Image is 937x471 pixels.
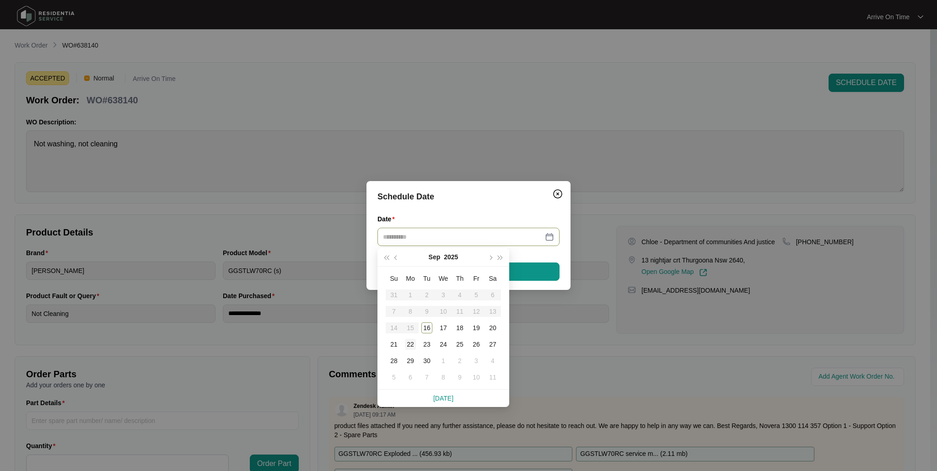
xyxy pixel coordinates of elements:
[550,187,565,201] button: Close
[421,322,432,333] div: 16
[386,369,402,385] td: 2025-10-05
[421,372,432,383] div: 7
[487,322,498,333] div: 20
[468,320,485,336] td: 2025-09-19
[552,188,563,199] img: closeCircle
[377,190,560,203] div: Schedule Date
[429,248,441,266] button: Sep
[471,355,482,366] div: 3
[377,214,398,224] label: Date
[485,320,501,336] td: 2025-09-20
[452,336,468,353] td: 2025-09-25
[438,355,449,366] div: 1
[485,369,501,385] td: 2025-10-11
[419,336,435,353] td: 2025-09-23
[452,270,468,287] th: Th
[405,355,416,366] div: 29
[468,270,485,287] th: Fr
[452,320,468,336] td: 2025-09-18
[402,353,419,369] td: 2025-09-29
[419,369,435,385] td: 2025-10-07
[421,339,432,350] div: 23
[454,355,465,366] div: 2
[419,353,435,369] td: 2025-09-30
[405,372,416,383] div: 6
[388,372,399,383] div: 5
[402,369,419,385] td: 2025-10-06
[386,336,402,353] td: 2025-09-21
[405,339,416,350] div: 22
[433,395,453,402] a: [DATE]
[402,336,419,353] td: 2025-09-22
[468,369,485,385] td: 2025-10-10
[471,339,482,350] div: 26
[421,355,432,366] div: 30
[388,339,399,350] div: 21
[435,353,452,369] td: 2025-10-01
[438,372,449,383] div: 8
[487,372,498,383] div: 11
[419,270,435,287] th: Tu
[419,320,435,336] td: 2025-09-16
[471,372,482,383] div: 10
[386,270,402,287] th: Su
[468,336,485,353] td: 2025-09-26
[485,336,501,353] td: 2025-09-27
[386,353,402,369] td: 2025-09-28
[487,339,498,350] div: 27
[438,339,449,350] div: 24
[454,339,465,350] div: 25
[454,372,465,383] div: 9
[435,336,452,353] td: 2025-09-24
[452,369,468,385] td: 2025-10-09
[435,369,452,385] td: 2025-10-08
[444,248,458,266] button: 2025
[487,355,498,366] div: 4
[435,320,452,336] td: 2025-09-17
[471,322,482,333] div: 19
[485,270,501,287] th: Sa
[383,232,543,242] input: Date
[468,353,485,369] td: 2025-10-03
[402,270,419,287] th: Mo
[485,353,501,369] td: 2025-10-04
[452,353,468,369] td: 2025-10-02
[435,270,452,287] th: We
[454,322,465,333] div: 18
[438,322,449,333] div: 17
[388,355,399,366] div: 28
